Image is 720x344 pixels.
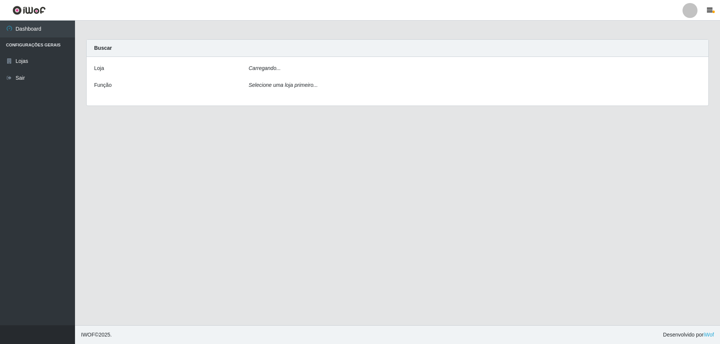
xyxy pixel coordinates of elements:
strong: Buscar [94,45,112,51]
label: Loja [94,64,104,72]
img: CoreUI Logo [12,6,46,15]
i: Selecione uma loja primeiro... [249,82,318,88]
label: Função [94,81,112,89]
span: IWOF [81,332,95,338]
i: Carregando... [249,65,281,71]
span: © 2025 . [81,331,112,339]
span: Desenvolvido por [663,331,714,339]
a: iWof [703,332,714,338]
